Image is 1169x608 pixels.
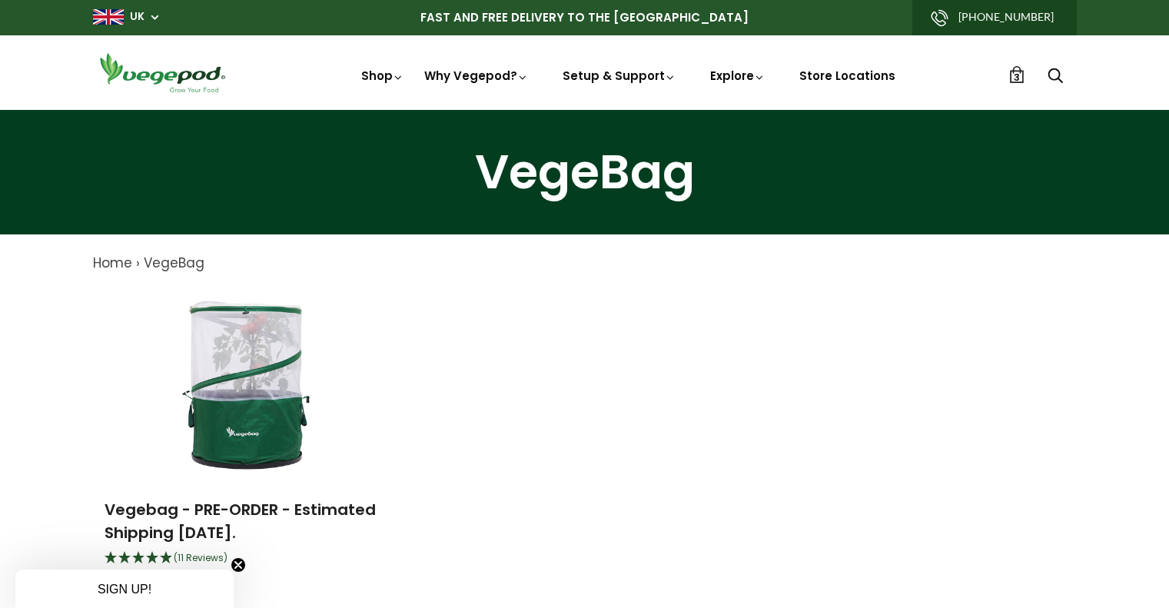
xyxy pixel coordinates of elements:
[361,68,404,84] a: Shop
[174,551,227,564] span: (11 Reviews)
[19,148,1150,196] h1: VegeBag
[424,68,529,84] a: Why Vegepod?
[98,583,151,596] span: SIGN UP!
[15,570,234,608] div: SIGN UP!Close teaser
[105,549,393,569] div: 4.91 Stars - 11
[144,254,204,272] a: VegeBag
[105,568,393,588] span: £49.00
[710,68,765,84] a: Explore
[130,9,144,25] a: UK
[799,68,895,84] a: Store Locations
[563,68,676,84] a: Setup & Support
[152,289,344,481] img: Vegebag - PRE-ORDER - Estimated Shipping August 20th.
[1008,66,1025,83] a: 3
[93,254,1077,274] nav: breadcrumbs
[93,254,132,272] a: Home
[231,557,246,573] button: Close teaser
[136,254,140,272] span: ›
[93,9,124,25] img: gb_large.png
[1048,68,1063,85] a: Search
[1014,70,1020,85] span: 3
[105,499,376,543] a: Vegebag - PRE-ORDER - Estimated Shipping [DATE].
[93,51,231,95] img: Vegepod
